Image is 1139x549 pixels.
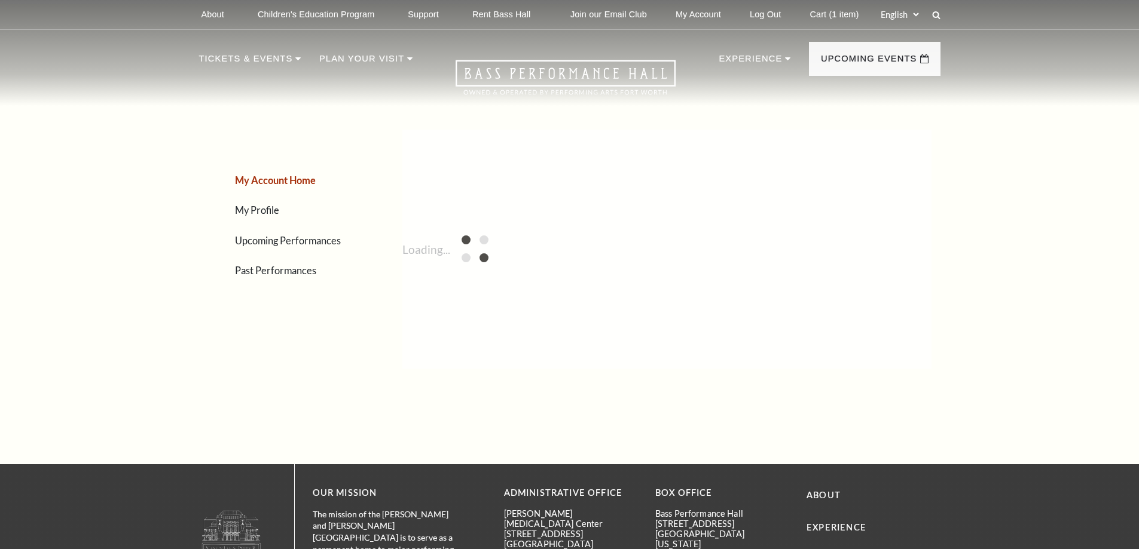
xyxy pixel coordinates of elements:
p: Tickets & Events [199,51,293,73]
p: Bass Performance Hall [655,508,789,519]
p: [STREET_ADDRESS] [655,519,789,529]
a: Upcoming Performances [235,235,341,246]
p: Experience [719,51,782,73]
a: About [807,490,841,500]
p: OUR MISSION [313,486,462,501]
p: Support [408,10,439,20]
a: My Account Home [235,174,316,186]
p: [PERSON_NAME][MEDICAL_DATA] Center [504,508,637,529]
p: BOX OFFICE [655,486,789,501]
p: Rent Bass Hall [472,10,531,20]
a: Experience [807,522,866,532]
a: Past Performances [235,265,316,276]
select: Select: [878,9,921,20]
p: Plan Your Visit [319,51,404,73]
p: Administrative Office [504,486,637,501]
p: Upcoming Events [821,51,917,73]
p: [STREET_ADDRESS] [504,529,637,539]
a: My Profile [235,204,279,216]
p: Children's Education Program [258,10,374,20]
p: About [201,10,224,20]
